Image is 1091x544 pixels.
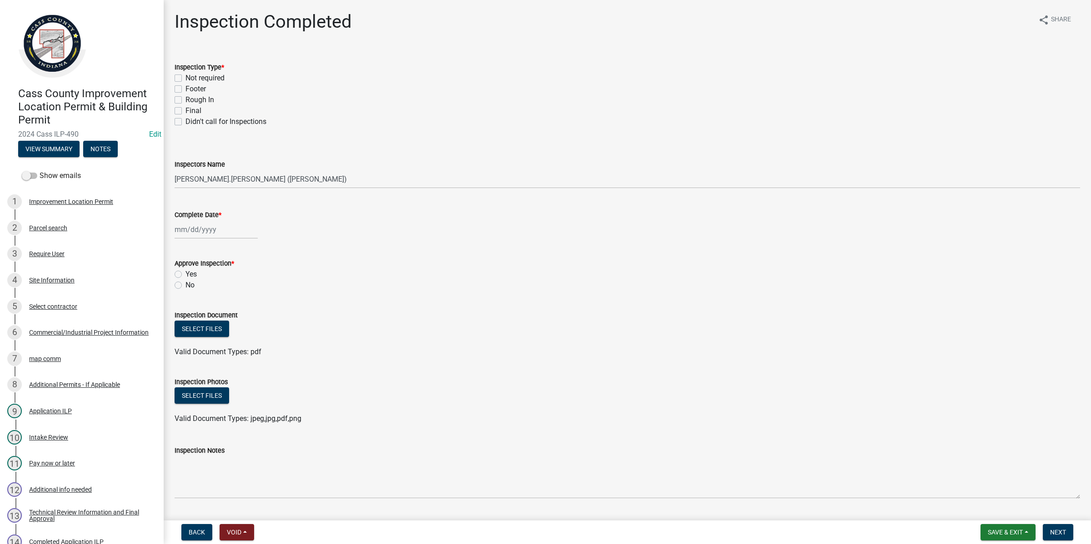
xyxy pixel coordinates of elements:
div: 7 [7,351,22,366]
label: Inspection Type [175,64,224,71]
label: Not required [185,73,225,84]
wm-modal-confirm: Summary [18,146,80,153]
span: Next [1050,529,1066,536]
div: 2 [7,221,22,235]
div: Site Information [29,277,75,283]
div: Application ILP [29,408,72,414]
div: Intake Review [29,434,68,440]
div: Additional Permits - If Applicable [29,381,120,388]
label: Final [185,105,201,116]
div: Commercial/Industrial Project Information [29,329,149,336]
label: Didn't call for Inspections [185,116,266,127]
label: Inspection Photos [175,379,228,386]
wm-modal-confirm: Edit Application Number [149,130,161,138]
span: 2024 Cass ILP-490 [18,130,145,138]
div: 4 [7,273,22,287]
span: Save & Exit [988,529,1023,536]
span: Valid Document Types: pdf [175,347,261,356]
button: View Summary [18,141,80,157]
label: Rough In [185,94,214,105]
label: Complete Date [175,212,221,218]
div: 1 [7,194,22,209]
button: shareShare [1031,11,1078,29]
div: Technical Review Information and Final Approval [29,509,149,522]
div: Additional info needed [29,486,92,493]
label: Inspection Document [175,312,238,319]
div: Parcel search [29,225,67,231]
div: 11 [7,456,22,470]
div: map comm [29,356,61,362]
img: Cass County, Indiana [18,10,86,78]
div: Select contractor [29,303,77,310]
div: 6 [7,325,22,340]
div: 9 [7,404,22,418]
label: Inspectors Name [175,162,225,168]
div: 12 [7,482,22,497]
label: Footer [185,84,206,94]
label: Inspection Notes [175,448,225,454]
i: share [1038,15,1049,25]
div: 3 [7,247,22,261]
span: Void [227,529,241,536]
button: Save & Exit [981,524,1036,540]
button: Next [1043,524,1073,540]
button: Back [181,524,212,540]
label: No [185,280,195,291]
div: Pay now or later [29,460,75,466]
button: Void [220,524,254,540]
input: mm/dd/yyyy [175,220,258,239]
div: 10 [7,430,22,445]
label: Show emails [22,170,81,181]
label: Approve Inspection [175,261,234,267]
a: Edit [149,130,161,138]
button: Notes [83,141,118,157]
h4: Cass County Improvement Location Permit & Building Permit [18,87,156,126]
button: Select files [175,321,229,337]
wm-modal-confirm: Notes [83,146,118,153]
div: 8 [7,377,22,392]
span: Share [1051,15,1071,25]
h1: Inspection Completed [175,11,352,33]
div: Improvement Location Permit [29,198,113,205]
div: Require User [29,251,65,257]
label: Yes [185,269,197,280]
button: Select files [175,387,229,404]
div: 13 [7,508,22,523]
span: Back [189,529,205,536]
div: 5 [7,299,22,314]
span: Valid Document Types: jpeg,jpg,pdf,png [175,414,301,423]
